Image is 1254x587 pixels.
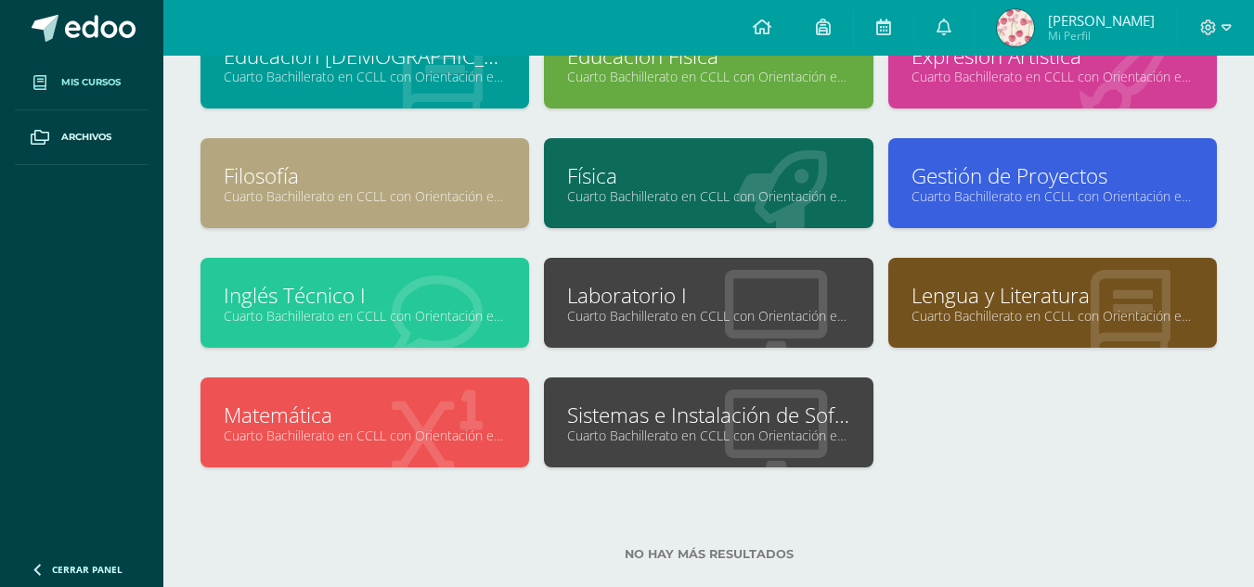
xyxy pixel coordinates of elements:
a: Mis cursos [15,56,149,110]
a: Laboratorio I [567,281,849,310]
a: Cuarto Bachillerato en CCLL con Orientación en Computación "A" [224,427,506,444]
span: Cerrar panel [52,563,123,576]
a: Matemática [224,401,506,429]
a: Cuarto Bachillerato en CCLL con Orientación en Computación "A" [567,307,849,325]
span: Mis cursos [61,75,121,90]
img: e728291ec683afa2f664190f8130e7cd.png [997,9,1034,46]
a: Filosofía [224,161,506,190]
a: Gestión de Proyectos [911,161,1194,190]
a: Inglés Técnico I [224,281,506,310]
a: Cuarto Bachillerato en CCLL con Orientación en Computación "A" [911,68,1194,85]
a: Educación [DEMOGRAPHIC_DATA] [224,42,506,70]
span: Mi Perfil [1048,28,1155,44]
a: Cuarto Bachillerato en CCLL con Orientación en Computación "A" [224,307,506,325]
a: Cuarto Bachillerato en CCLL con Orientación en Computación "A" [224,68,506,85]
a: Cuarto Bachillerato en CCLL con Orientación en Computación "A" [567,427,849,444]
a: Archivos [15,110,149,165]
a: Sistemas e Instalación de Software [567,401,849,429]
a: Cuarto Bachillerato en CCLL con Orientación en Computación "A" [911,187,1194,205]
a: Expresión Artística [911,42,1194,70]
a: Cuarto Bachillerato en CCLL con Orientación en Computación "A" [567,187,849,205]
a: Cuarto Bachillerato en CCLL con Orientación en Computación "A" [911,307,1194,325]
a: Educación Física [567,42,849,70]
span: Archivos [61,130,111,145]
span: [PERSON_NAME] [1048,11,1155,30]
a: Cuarto Bachillerato en CCLL con Orientación en Computación "A" [224,187,506,205]
a: Física [567,161,849,190]
label: No hay más resultados [200,547,1217,561]
a: Cuarto Bachillerato en CCLL con Orientación en Computación "A" [567,68,849,85]
a: Lengua y Literatura [911,281,1194,310]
